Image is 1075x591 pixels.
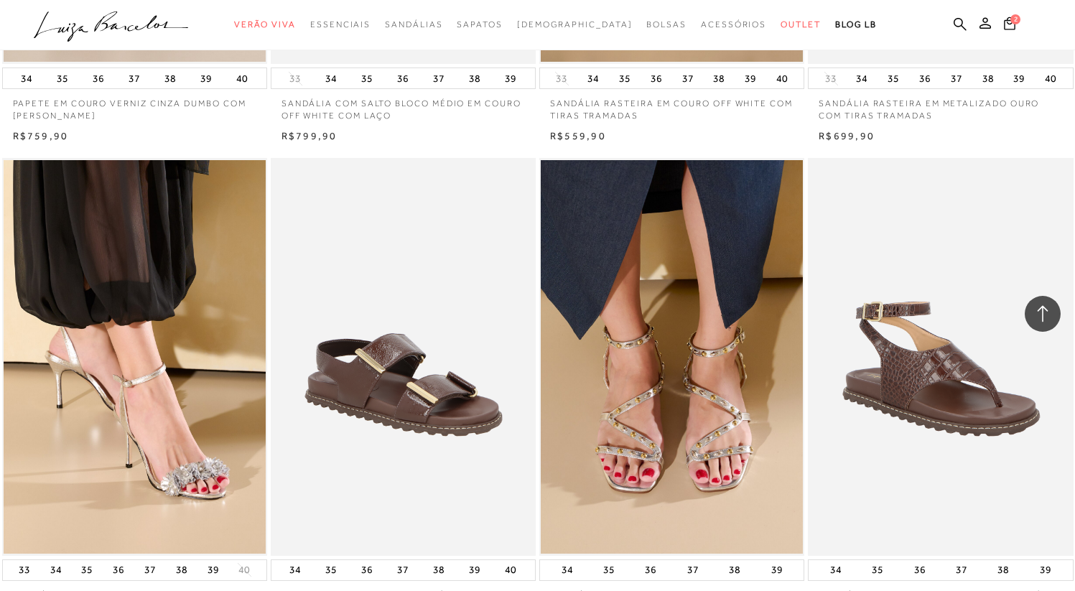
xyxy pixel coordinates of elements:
a: noSubCategoriesText [781,11,821,38]
button: 36 [641,560,661,580]
button: 37 [429,68,449,88]
span: [DEMOGRAPHIC_DATA] [517,19,633,29]
button: 40 [1041,68,1061,88]
button: 35 [867,560,888,580]
a: noSubCategoriesText [646,11,687,38]
button: 34 [285,560,305,580]
button: 37 [683,560,703,580]
button: 36 [915,68,935,88]
a: noSubCategoriesText [517,11,633,38]
span: Verão Viva [234,19,296,29]
button: 38 [465,68,485,88]
button: 38 [709,68,729,88]
span: R$699,90 [819,130,875,141]
button: 35 [52,68,73,88]
button: 39 [465,560,485,580]
button: 35 [321,560,341,580]
button: 36 [393,68,413,88]
button: 36 [357,560,377,580]
img: SANDÁLIA DE DEDO EM COURO CROCO CAFÉ E SOLADO TRATORADO [809,160,1071,554]
button: 39 [196,68,216,88]
img: PAPETE EM COURO VERNIZ CAFÉ COM SOLADO TRATORADO [272,160,534,554]
span: Acessórios [701,19,766,29]
button: 33 [14,560,34,580]
button: 36 [910,560,930,580]
button: 37 [393,560,413,580]
button: 37 [124,68,144,88]
button: 36 [646,68,666,88]
button: 33 [552,72,572,85]
button: 38 [993,560,1013,580]
button: 35 [615,68,635,88]
span: 2 [1010,14,1020,24]
button: 40 [232,68,252,88]
a: SANDÁLIA RASTEIRA EM METALIZADO PRATA COM TIRAS E APLICAÇÕES DE TACHAS SANDÁLIA RASTEIRA EM METAL... [541,160,803,554]
button: 40 [501,560,521,580]
span: Sandálias [385,19,442,29]
button: 37 [140,560,160,580]
a: SANDÁLIA COM SALTO BLOCO MÉDIO EM COURO OFF WHITE COM LAÇO [271,89,536,122]
button: 38 [725,560,745,580]
span: R$799,90 [281,130,338,141]
button: 36 [88,68,108,88]
a: noSubCategoriesText [310,11,371,38]
button: 33 [821,72,841,85]
a: PAPETE EM COURO VERNIZ CINZA DUMBO COM [PERSON_NAME] [2,89,267,122]
button: 37 [678,68,698,88]
span: R$759,90 [13,130,69,141]
span: BLOG LB [835,19,877,29]
button: 39 [203,560,223,580]
a: SANDÁLIA DE SALTO ALTO EM COURO COBRA PRATA COM FLORES APLICADAS SANDÁLIA DE SALTO ALTO EM COURO ... [4,160,266,554]
button: 38 [978,68,998,88]
a: noSubCategoriesText [457,11,502,38]
button: 33 [285,72,305,85]
button: 35 [357,68,377,88]
button: 36 [108,560,129,580]
span: Outlet [781,19,821,29]
span: Essenciais [310,19,371,29]
button: 34 [583,68,603,88]
button: 39 [501,68,521,88]
button: 38 [160,68,180,88]
span: Sapatos [457,19,502,29]
a: noSubCategoriesText [385,11,442,38]
a: noSubCategoriesText [234,11,296,38]
button: 35 [883,68,903,88]
button: 39 [1009,68,1029,88]
button: 35 [77,560,97,580]
button: 34 [557,560,577,580]
button: 37 [946,68,967,88]
button: 35 [599,560,619,580]
a: SANDÁLIA RASTEIRA EM COURO OFF WHITE COM TIRAS TRAMADAS [539,89,804,122]
a: noSubCategoriesText [701,11,766,38]
a: BLOG LB [835,11,877,38]
a: PAPETE EM COURO VERNIZ CAFÉ COM SOLADO TRATORADO PAPETE EM COURO VERNIZ CAFÉ COM SOLADO TRATORADO [272,160,534,554]
button: 39 [1036,560,1056,580]
button: 40 [234,563,254,577]
button: 38 [172,560,192,580]
span: R$559,90 [550,130,606,141]
span: Bolsas [646,19,687,29]
button: 34 [852,68,872,88]
button: 34 [17,68,37,88]
button: 39 [767,560,787,580]
img: SANDÁLIA RASTEIRA EM METALIZADO PRATA COM TIRAS E APLICAÇÕES DE TACHAS [541,160,803,554]
button: 40 [772,68,792,88]
button: 2 [1000,16,1020,35]
button: 34 [826,560,846,580]
button: 34 [46,560,66,580]
button: 39 [740,68,760,88]
button: 37 [951,560,972,580]
a: SANDÁLIA DE DEDO EM COURO CROCO CAFÉ E SOLADO TRATORADO SANDÁLIA DE DEDO EM COURO CROCO CAFÉ E SO... [809,160,1071,554]
img: SANDÁLIA DE SALTO ALTO EM COURO COBRA PRATA COM FLORES APLICADAS [4,160,266,554]
button: 34 [321,68,341,88]
a: SANDÁLIA RASTEIRA EM METALIZADO OURO COM TIRAS TRAMADAS [808,89,1073,122]
button: 38 [429,560,449,580]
